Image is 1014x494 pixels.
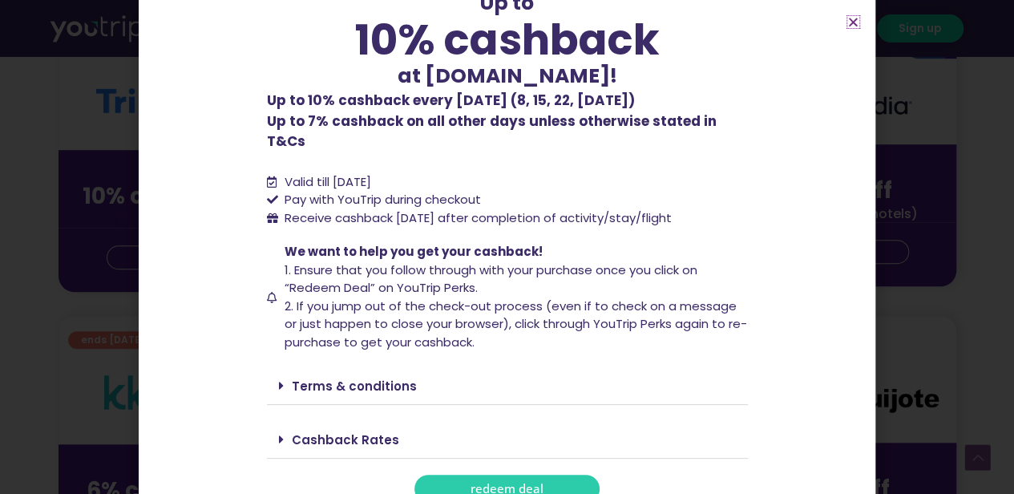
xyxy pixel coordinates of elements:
p: Up to 7% cashback on all other days unless otherwise stated in T&Cs [267,91,748,152]
span: 1. Ensure that you follow through with your purchase once you click on “Redeem Deal” on YouTrip P... [285,261,697,297]
div: 10% cashback [267,18,748,61]
div: Terms & conditions [267,367,748,405]
span: 2. If you jump out of the check-out process (even if to check on a message or just happen to clos... [285,298,747,350]
a: Close [847,16,859,28]
span: Pay with YouTrip during checkout [281,191,481,209]
span: We want to help you get your cashback! [285,243,543,260]
div: Cashback Rates [267,421,748,459]
span: Receive cashback [DATE] after completion of activity/stay/flight [285,209,672,226]
a: Cashback Rates [292,431,399,448]
a: Terms & conditions [292,378,417,395]
b: Up to 10% cashback every [DATE] (8, 15, 22, [DATE]) [267,91,635,110]
span: Valid till [DATE] [285,173,371,190]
